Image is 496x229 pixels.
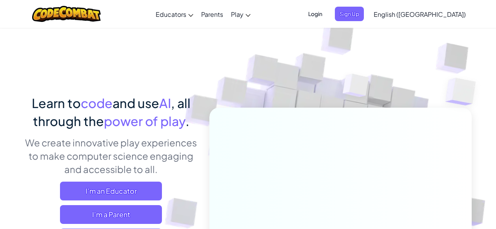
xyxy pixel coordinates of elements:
[335,7,364,21] button: Sign Up
[60,182,162,200] a: I'm an Educator
[185,113,189,129] span: .
[159,95,171,111] span: AI
[328,58,384,117] img: Overlap cubes
[303,7,327,21] button: Login
[113,95,159,111] span: and use
[231,10,243,18] span: Play
[60,205,162,224] a: I'm a Parent
[197,4,227,25] a: Parents
[32,6,101,22] img: CodeCombat logo
[81,95,113,111] span: code
[370,4,470,25] a: English ([GEOGRAPHIC_DATA])
[227,4,254,25] a: Play
[156,10,186,18] span: Educators
[104,113,185,129] span: power of play
[25,136,198,176] p: We create innovative play experiences to make computer science engaging and accessible to all.
[374,10,466,18] span: English ([GEOGRAPHIC_DATA])
[32,95,81,111] span: Learn to
[152,4,197,25] a: Educators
